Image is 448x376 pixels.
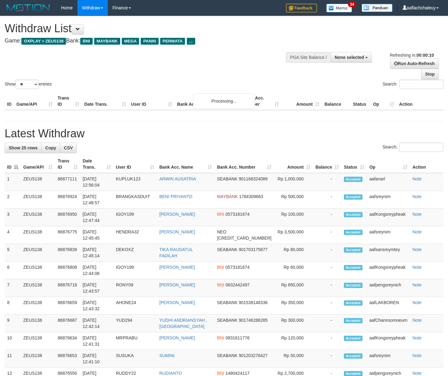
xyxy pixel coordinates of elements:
[80,279,113,297] td: [DATE] 12:43:57
[344,230,362,235] span: Accepted
[193,93,255,109] div: Processing...
[274,191,313,209] td: Rp 500,000
[274,297,313,315] td: Rp 350,000
[5,173,21,191] td: 1
[80,315,113,332] td: [DATE] 12:42:14
[175,92,241,110] th: Bank Acc. Name
[64,145,73,150] span: CSV
[80,262,113,279] td: [DATE] 12:44:06
[286,52,331,63] div: PGA Site Balance /
[159,265,195,270] a: [PERSON_NAME]
[141,38,158,45] span: PANIN
[410,155,443,173] th: Action
[113,350,157,368] td: SUSUKA
[55,262,80,279] td: 88876808
[412,229,422,234] a: Note
[60,143,77,153] a: CSV
[344,283,362,288] span: Accepted
[412,371,422,376] a: Note
[371,92,397,110] th: Op
[367,332,410,350] td: aafKongsreypheak
[15,80,39,89] select: Showentries
[113,315,157,332] td: YUD294
[399,80,443,89] input: Search:
[21,315,55,332] td: ZEUS138
[80,191,113,209] td: [DATE] 12:48:57
[5,226,21,244] td: 4
[187,38,195,45] span: ...
[113,332,157,350] td: MRPRABU
[14,92,55,110] th: Game/API
[217,247,237,252] span: SEABANK
[344,265,362,270] span: Accepted
[21,155,55,173] th: Game/API: activate to sort column ascending
[5,3,52,12] img: MOTION_logo.png
[55,92,82,110] th: Trans ID
[217,335,224,340] span: BNI
[113,191,157,209] td: BRANGKASDUIT
[367,297,410,315] td: aafLAKBOREN
[159,335,195,340] a: [PERSON_NAME]
[344,353,362,359] span: Accepted
[313,332,341,350] td: -
[313,173,341,191] td: -
[274,332,313,350] td: Rp 120,000
[313,279,341,297] td: -
[55,279,80,297] td: 88876718
[412,300,422,305] a: Note
[55,226,80,244] td: 88876775
[129,92,175,110] th: User ID
[159,212,195,217] a: [PERSON_NAME]
[217,229,226,234] span: NEO
[113,279,157,297] td: RONY09
[239,194,263,199] span: Copy 1784309663 to clipboard
[21,297,55,315] td: ZEUS138
[21,191,55,209] td: ZEUS138
[367,155,410,173] th: Op: activate to sort column ascending
[55,191,80,209] td: 88876924
[217,176,237,181] span: SEABANK
[412,176,422,181] a: Note
[313,191,341,209] td: -
[239,176,267,181] span: Copy 901168324089 to clipboard
[344,177,362,182] span: Accepted
[21,226,55,244] td: ZEUS138
[113,262,157,279] td: IGOY199
[239,247,267,252] span: Copy 901703175877 to clipboard
[5,127,443,140] h1: Latest Withdraw
[159,176,196,181] a: ARWIN AUSATRIA
[5,80,52,89] label: Show entries
[55,350,80,368] td: 88876653
[286,4,317,12] img: Feedback.jpg
[55,244,80,262] td: 88876839
[80,209,113,226] td: [DATE] 12:47:44
[331,52,372,63] button: None selected
[239,300,267,305] span: Copy 901538148336 to clipboard
[217,300,237,305] span: SEABANK
[217,194,238,199] span: MAYBANK
[41,143,60,153] a: Copy
[214,155,274,173] th: Bank Acc. Number: activate to sort column ascending
[239,353,267,358] span: Copy 901203276427 to clipboard
[5,297,21,315] td: 8
[274,173,313,191] td: Rp 1,000,000
[313,209,341,226] td: -
[344,318,362,323] span: Accepted
[21,262,55,279] td: ZEUS138
[390,58,439,69] a: Run Auto-Refresh
[226,371,250,376] span: Copy 1480424117 to clipboard
[217,265,224,270] span: BNI
[21,350,55,368] td: ZEUS138
[217,212,224,217] span: BNI
[55,297,80,315] td: 88876659
[412,247,422,252] a: Note
[274,262,313,279] td: Rp 60,000
[55,173,80,191] td: 88877111
[159,353,174,358] a: SUMINI
[5,92,14,110] th: ID
[113,173,157,191] td: KUPLUK123
[113,226,157,244] td: HENDRA32
[80,155,113,173] th: Date Trans.: activate to sort column ascending
[241,92,281,110] th: Bank Acc. Number
[412,194,422,199] a: Note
